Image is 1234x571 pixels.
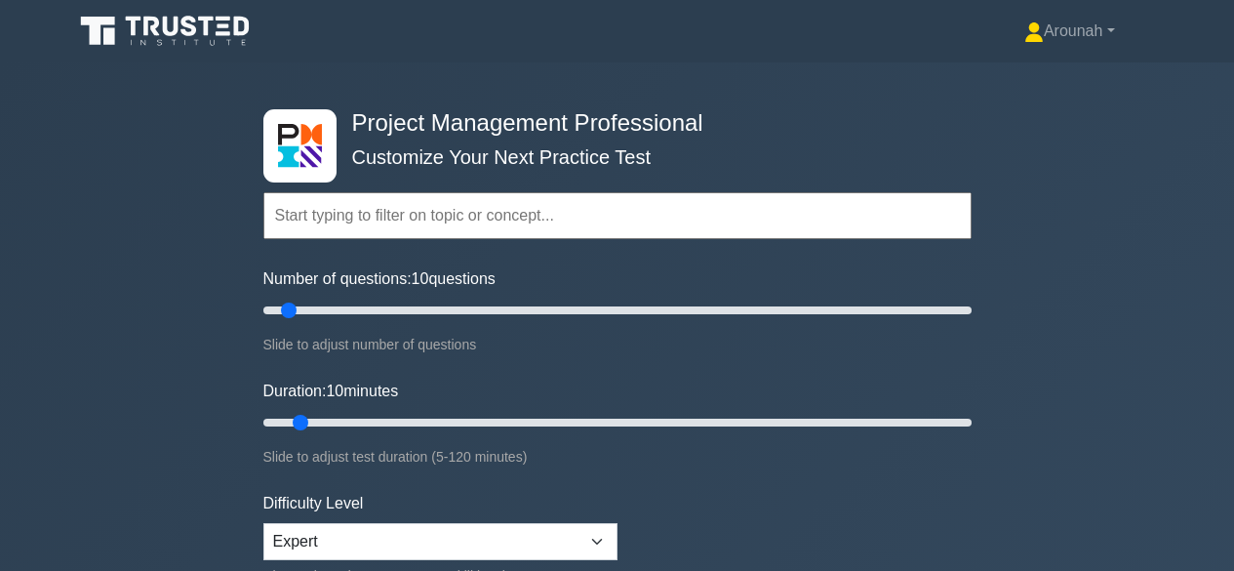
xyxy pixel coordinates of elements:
div: Slide to adjust test duration (5-120 minutes) [263,445,972,469]
div: Slide to adjust number of questions [263,333,972,356]
span: 10 [412,270,429,287]
input: Start typing to filter on topic or concept... [263,192,972,239]
span: 10 [326,383,343,399]
label: Duration: minutes [263,380,399,403]
label: Number of questions: questions [263,267,496,291]
h4: Project Management Professional [344,109,876,138]
a: Arounah [977,12,1162,51]
label: Difficulty Level [263,492,364,515]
